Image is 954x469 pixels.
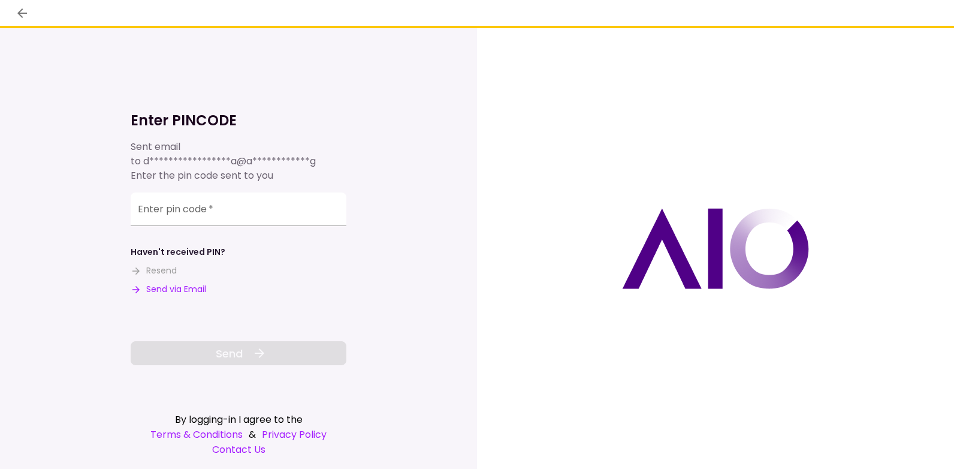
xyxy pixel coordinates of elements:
a: Privacy Policy [262,427,327,442]
div: & [131,427,346,442]
h1: Enter PINCODE [131,111,346,130]
a: Terms & Conditions [150,427,243,442]
button: Resend [131,264,177,277]
button: Send [131,341,346,365]
div: Haven't received PIN? [131,246,225,258]
span: Send [216,345,243,362]
img: AIO logo [622,208,809,289]
div: By logging-in I agree to the [131,412,346,427]
button: back [12,3,32,23]
div: Sent email to Enter the pin code sent to you [131,140,346,183]
button: Send via Email [131,283,206,296]
a: Contact Us [131,442,346,457]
